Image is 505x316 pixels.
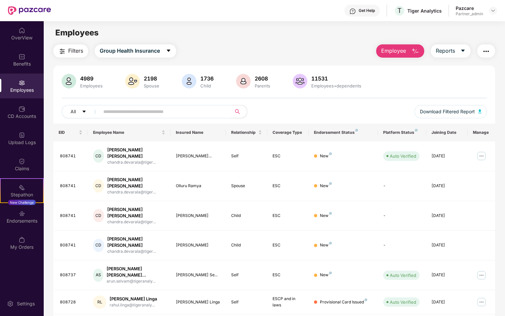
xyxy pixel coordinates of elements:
[53,124,88,141] th: EID
[93,269,103,282] div: AS
[478,109,481,113] img: svg+xml;base64,PHN2ZyB4bWxucz0iaHR0cDovL3d3dy53My5vcmcvMjAwMC9zdmciIHhtbG5zOnhsaW5rPSJodHRwOi8vd3...
[19,132,25,138] img: svg+xml;base64,PHN2ZyBpZD0iVXBsb2FkX0xvZ3MiIGRhdGEtbmFtZT0iVXBsb2FkIExvZ3MiIHhtbG5zPSJodHRwOi8vd3...
[431,153,462,159] div: [DATE]
[320,153,332,159] div: New
[415,129,418,132] img: svg+xml;base64,PHN2ZyB4bWxucz0iaHR0cDovL3d3dy53My5vcmcvMjAwMC9zdmciIHdpZHRoPSI4IiBoZWlnaHQ9IjgiIH...
[231,213,262,219] div: Child
[231,183,262,189] div: Spouse
[199,83,215,88] div: Child
[53,44,88,58] button: Filters
[182,74,196,88] img: svg+xml;base64,PHN2ZyB4bWxucz0iaHR0cDovL3d3dy53My5vcmcvMjAwMC9zdmciIHhtbG5zOnhsaW5rPSJodHRwOi8vd3...
[329,212,332,215] img: svg+xml;base64,PHN2ZyB4bWxucz0iaHR0cDovL3d3dy53My5vcmcvMjAwMC9zdmciIHdpZHRoPSI4IiBoZWlnaHQ9IjgiIH...
[383,130,421,135] div: Platform Status
[436,47,455,55] span: Reports
[231,242,262,248] div: Child
[456,11,483,17] div: Partner_admin
[79,83,104,88] div: Employees
[88,124,171,141] th: Employee Name
[482,47,490,55] img: svg+xml;base64,PHN2ZyB4bWxucz0iaHR0cDovL3d3dy53My5vcmcvMjAwMC9zdmciIHdpZHRoPSIyNCIgaGVpZ2h0PSIyNC...
[420,108,475,115] span: Download Filtered Report
[355,129,358,132] img: svg+xml;base64,PHN2ZyB4bWxucz0iaHR0cDovL3d3dy53My5vcmcvMjAwMC9zdmciIHdpZHRoPSI4IiBoZWlnaHQ9IjgiIH...
[407,8,442,14] div: Tiger Analytics
[107,219,166,225] div: chandra.devarala@tiger...
[62,105,102,118] button: Allcaret-down
[107,147,166,159] div: [PERSON_NAME] [PERSON_NAME]
[19,210,25,217] img: svg+xml;base64,PHN2ZyBpZD0iRW5kb3JzZW1lbnRzIiB4bWxucz0iaHR0cDovL3d3dy53My5vcmcvMjAwMC9zdmciIHdpZH...
[359,8,375,13] div: Get Help
[60,183,82,189] div: 808741
[253,83,272,88] div: Parents
[415,105,487,118] button: Download Filtered Report
[378,231,426,260] td: -
[93,209,104,222] div: CD
[378,201,426,231] td: -
[381,47,406,55] span: Employee
[176,213,221,219] div: [PERSON_NAME]
[176,299,221,305] div: [PERSON_NAME] Linga
[320,272,332,278] div: New
[19,184,25,191] img: svg+xml;base64,PHN2ZyB4bWxucz0iaHR0cDovL3d3dy53My5vcmcvMjAwMC9zdmciIHdpZHRoPSIyMSIgaGVpZ2h0PSIyMC...
[166,48,171,54] span: caret-down
[231,105,247,118] button: search
[231,130,257,135] span: Relationship
[273,242,303,248] div: ESC
[107,236,166,248] div: [PERSON_NAME] [PERSON_NAME]
[171,124,226,141] th: Insured Name
[267,124,309,141] th: Coverage Type
[107,278,165,285] div: arun.selvam@tigeranaly...
[468,124,495,141] th: Manage
[231,272,262,278] div: Self
[236,74,251,88] img: svg+xml;base64,PHN2ZyB4bWxucz0iaHR0cDovL3d3dy53My5vcmcvMjAwMC9zdmciIHhtbG5zOnhsaW5rPSJodHRwOi8vd3...
[490,8,496,13] img: svg+xml;base64,PHN2ZyBpZD0iRHJvcGRvd24tMzJ4MzIiIHhtbG5zPSJodHRwOi8vd3d3LnczLm9yZy8yMDAwL3N2ZyIgd2...
[59,130,77,135] span: EID
[107,206,166,219] div: [PERSON_NAME] [PERSON_NAME]
[19,158,25,165] img: svg+xml;base64,PHN2ZyBpZD0iQ2xhaW0iIHhtbG5zPSJodHRwOi8vd3d3LnczLm9yZy8yMDAwL3N2ZyIgd2lkdGg9IjIwIi...
[411,47,419,55] img: svg+xml;base64,PHN2ZyB4bWxucz0iaHR0cDovL3d3dy53My5vcmcvMjAwMC9zdmciIHhtbG5zOnhsaW5rPSJodHRwOi8vd3...
[273,153,303,159] div: ESC
[431,272,462,278] div: [DATE]
[476,270,487,281] img: manageButton
[62,74,76,88] img: svg+xml;base64,PHN2ZyB4bWxucz0iaHR0cDovL3d3dy53My5vcmcvMjAwMC9zdmciIHhtbG5zOnhsaW5rPSJodHRwOi8vd3...
[19,27,25,34] img: svg+xml;base64,PHN2ZyBpZD0iSG9tZSIgeG1sbnM9Imh0dHA6Ly93d3cudzMub3JnLzIwMDAvc3ZnIiB3aWR0aD0iMjAiIG...
[1,191,43,198] div: Stepathon
[378,171,426,201] td: -
[176,183,221,189] div: Olluru Ramya
[476,151,487,161] img: manageButton
[93,130,160,135] span: Employee Name
[253,75,272,82] div: 2608
[60,299,82,305] div: 808728
[349,8,356,15] img: svg+xml;base64,PHN2ZyBpZD0iSGVscC0zMngzMiIgeG1sbnM9Imh0dHA6Ly93d3cudzMub3JnLzIwMDAvc3ZnIiB3aWR0aD...
[397,7,402,15] span: T
[110,296,157,302] div: [PERSON_NAME] Linga
[19,53,25,60] img: svg+xml;base64,PHN2ZyBpZD0iQmVuZWZpdHMiIHhtbG5zPSJodHRwOi8vd3d3LnczLm9yZy8yMDAwL3N2ZyIgd2lkdGg9Ij...
[314,130,372,135] div: Endorsement Status
[142,83,161,88] div: Spouse
[460,48,466,54] span: caret-down
[431,299,462,305] div: [DATE]
[107,266,165,278] div: [PERSON_NAME] [PERSON_NAME]...
[107,248,166,255] div: chandra.devarala@tiger...
[60,153,82,159] div: 808741
[60,213,82,219] div: 808741
[71,108,76,115] span: All
[176,242,221,248] div: [PERSON_NAME]
[390,153,416,159] div: Auto Verified
[19,79,25,86] img: svg+xml;base64,PHN2ZyBpZD0iRW1wbG95ZWVzIiB4bWxucz0iaHR0cDovL3d3dy53My5vcmcvMjAwMC9zdmciIHdpZHRoPS...
[426,124,468,141] th: Joining Date
[93,179,104,192] div: CD
[390,299,416,305] div: Auto Verified
[310,75,363,82] div: 11531
[293,74,307,88] img: svg+xml;base64,PHN2ZyB4bWxucz0iaHR0cDovL3d3dy53My5vcmcvMjAwMC9zdmciIHhtbG5zOnhsaW5rPSJodHRwOi8vd3...
[8,6,51,15] img: New Pazcare Logo
[8,200,36,205] div: New Challenge
[273,213,303,219] div: ESC
[329,272,332,274] img: svg+xml;base64,PHN2ZyB4bWxucz0iaHR0cDovL3d3dy53My5vcmcvMjAwMC9zdmciIHdpZHRoPSI4IiBoZWlnaHQ9IjgiIH...
[93,239,104,252] div: CD
[176,153,221,159] div: [PERSON_NAME]...
[320,242,332,248] div: New
[456,5,483,11] div: Pazcare
[199,75,215,82] div: 1736
[107,177,166,189] div: [PERSON_NAME] [PERSON_NAME]
[431,44,471,58] button: Reportscaret-down
[93,149,104,163] div: CD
